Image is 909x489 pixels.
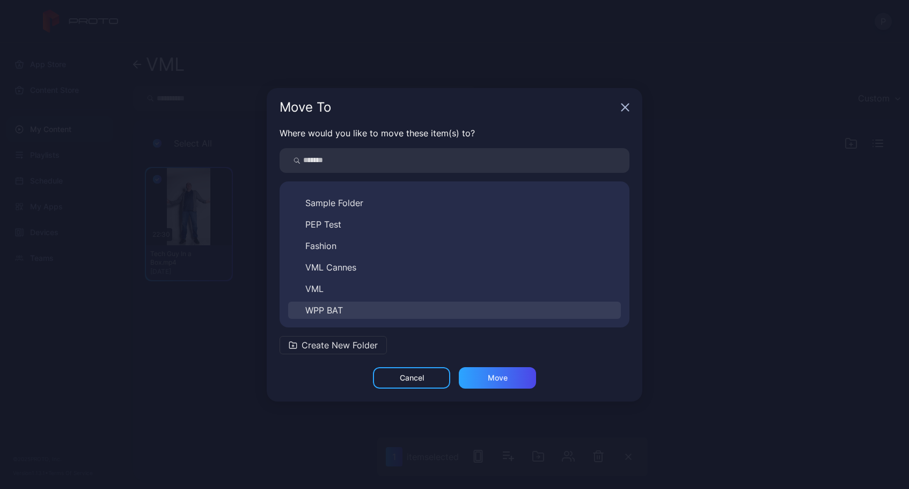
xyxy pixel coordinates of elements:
[305,304,343,317] span: WPP BAT
[305,282,324,295] span: VML
[280,127,629,140] p: Where would you like to move these item(s) to?
[288,259,621,276] button: VML Cannes
[459,367,536,389] button: Move
[305,261,356,274] span: VML Cannes
[288,194,621,211] button: Sample Folder
[400,374,424,382] div: Cancel
[288,216,621,233] button: PEP Test
[288,237,621,254] button: Fashion
[288,302,621,319] button: WPP BAT
[288,280,621,297] button: VML
[488,374,508,382] div: Move
[305,218,341,231] span: PEP Test
[305,239,336,252] span: Fashion
[373,367,450,389] button: Cancel
[280,336,387,354] button: Create New Folder
[305,196,363,209] span: Sample Folder
[280,101,617,114] div: Move To
[302,339,378,352] span: Create New Folder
